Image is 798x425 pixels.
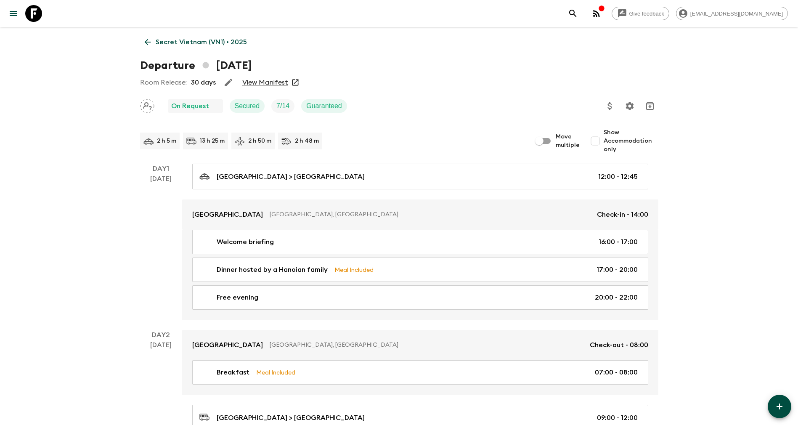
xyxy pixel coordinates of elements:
[270,341,583,349] p: [GEOGRAPHIC_DATA], [GEOGRAPHIC_DATA]
[248,137,271,145] p: 2 h 50 m
[217,292,258,303] p: Free evening
[597,265,638,275] p: 17:00 - 20:00
[140,57,252,74] h1: Departure [DATE]
[642,98,658,114] button: Archive (Completed, Cancelled or Unsynced Departures only)
[217,413,365,423] p: [GEOGRAPHIC_DATA] > [GEOGRAPHIC_DATA]
[597,210,648,220] p: Check-in - 14:00
[595,367,638,377] p: 07:00 - 08:00
[276,101,289,111] p: 7 / 14
[140,77,187,88] p: Room Release:
[182,330,658,360] a: [GEOGRAPHIC_DATA][GEOGRAPHIC_DATA], [GEOGRAPHIC_DATA]Check-out - 08:00
[604,128,658,154] span: Show Accommodation only
[295,137,319,145] p: 2 h 48 m
[230,99,265,113] div: Secured
[597,413,638,423] p: 09:00 - 12:00
[217,237,274,247] p: Welcome briefing
[235,101,260,111] p: Secured
[306,101,342,111] p: Guaranteed
[676,7,788,20] div: [EMAIL_ADDRESS][DOMAIN_NAME]
[612,7,669,20] a: Give feedback
[602,98,618,114] button: Update Price, Early Bird Discount and Costs
[192,258,648,282] a: Dinner hosted by a Hanoian familyMeal Included17:00 - 20:00
[192,164,648,189] a: [GEOGRAPHIC_DATA] > [GEOGRAPHIC_DATA]12:00 - 12:45
[556,133,580,149] span: Move multiple
[171,101,209,111] p: On Request
[140,164,182,174] p: Day 1
[200,137,225,145] p: 13 h 25 m
[140,330,182,340] p: Day 2
[217,265,328,275] p: Dinner hosted by a Hanoian family
[598,172,638,182] p: 12:00 - 12:45
[192,285,648,310] a: Free evening20:00 - 22:00
[156,37,247,47] p: Secret Vietnam (VN1) • 2025
[217,367,249,377] p: Breakfast
[271,99,294,113] div: Trip Fill
[192,340,263,350] p: [GEOGRAPHIC_DATA]
[595,292,638,303] p: 20:00 - 22:00
[270,210,590,219] p: [GEOGRAPHIC_DATA], [GEOGRAPHIC_DATA]
[5,5,22,22] button: menu
[157,137,176,145] p: 2 h 5 m
[192,230,648,254] a: Welcome briefing16:00 - 17:00
[599,237,638,247] p: 16:00 - 17:00
[192,210,263,220] p: [GEOGRAPHIC_DATA]
[150,174,172,320] div: [DATE]
[256,368,295,377] p: Meal Included
[590,340,648,350] p: Check-out - 08:00
[140,101,154,108] span: Assign pack leader
[140,34,252,50] a: Secret Vietnam (VN1) • 2025
[192,360,648,385] a: BreakfastMeal Included07:00 - 08:00
[217,172,365,182] p: [GEOGRAPHIC_DATA] > [GEOGRAPHIC_DATA]
[334,265,374,274] p: Meal Included
[565,5,581,22] button: search adventures
[625,11,669,17] span: Give feedback
[191,77,216,88] p: 30 days
[621,98,638,114] button: Settings
[686,11,787,17] span: [EMAIL_ADDRESS][DOMAIN_NAME]
[242,78,288,87] a: View Manifest
[182,199,658,230] a: [GEOGRAPHIC_DATA][GEOGRAPHIC_DATA], [GEOGRAPHIC_DATA]Check-in - 14:00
